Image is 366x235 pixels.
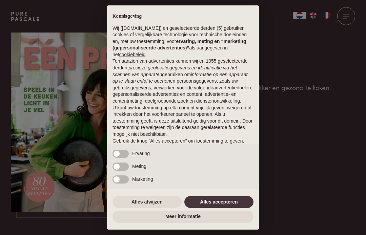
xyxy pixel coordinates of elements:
[113,65,127,71] button: derden
[113,39,246,51] strong: ervaring, meting en “marketing (gepersonaliseerde advertenties)”
[113,72,248,84] em: informatie op een apparaat op te slaan en/of te openen
[113,65,237,77] em: precieze geolocatiegegevens en identificatie via het scannen van apparaten
[132,151,150,156] span: Ervaring
[113,58,253,104] p: Ten aanzien van advertenties kunnen wij en 1055 geselecteerde gebruiken om en persoonsgegevens, z...
[132,176,153,182] span: Marketing
[113,211,253,223] button: Meer informatie
[113,25,253,58] p: Wij ([DOMAIN_NAME]) en geselecteerde derden (5) gebruiken cookies of vergelijkbare technologie vo...
[113,14,253,20] h2: Kennisgeving
[132,164,146,169] span: Meting
[119,52,145,57] a: cookiebeleid
[113,138,253,158] p: Gebruik de knop “Alles accepteren” om toestemming te geven. Gebruik de knop “Alles afwijzen” om d...
[184,196,253,208] button: Alles accepteren
[213,85,251,91] button: advertentiedoelen
[113,105,253,138] p: U kunt uw toestemming op elk moment vrijelijk geven, weigeren of intrekken door het voorkeurenpan...
[113,196,182,208] button: Alles afwijzen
